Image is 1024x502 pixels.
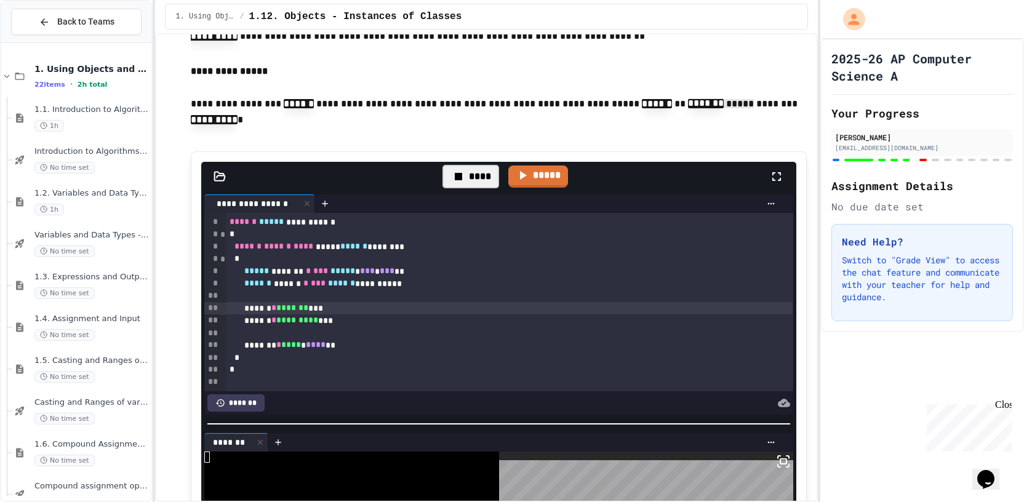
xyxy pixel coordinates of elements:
span: Variables and Data Types - Quiz [34,230,149,241]
span: 1.6. Compound Assignment Operators [34,439,149,450]
span: 1.5. Casting and Ranges of Values [34,356,149,366]
span: 22 items [34,81,65,89]
div: No due date set [831,199,1013,214]
span: / [239,12,244,22]
span: 1.1. Introduction to Algorithms, Programming, and Compilers [34,105,149,115]
span: No time set [34,287,95,299]
span: Introduction to Algorithms, Programming, and Compilers [34,146,149,157]
h3: Need Help? [842,234,1002,249]
span: 2h total [78,81,108,89]
span: No time set [34,329,95,341]
span: 1h [34,204,64,215]
span: 1h [34,120,64,132]
span: No time set [34,162,95,173]
span: No time set [34,371,95,383]
span: 1. Using Objects and Methods [34,63,149,74]
span: 1.4. Assignment and Input [34,314,149,324]
button: Back to Teams [11,9,142,35]
div: [PERSON_NAME] [835,132,1009,143]
span: No time set [34,455,95,466]
span: 1.2. Variables and Data Types [34,188,149,199]
span: 1.12. Objects - Instances of Classes [249,9,462,24]
h2: Assignment Details [831,177,1013,194]
div: My Account [830,5,868,33]
iframe: chat widget [972,453,1012,490]
div: [EMAIL_ADDRESS][DOMAIN_NAME] [835,143,1009,153]
span: Back to Teams [57,15,114,28]
p: Switch to "Grade View" to access the chat feature and communicate with your teacher for help and ... [842,254,1002,303]
span: Casting and Ranges of variables - Quiz [34,397,149,408]
span: Compound assignment operators - Quiz [34,481,149,492]
span: 1.3. Expressions and Output [New] [34,272,149,282]
h1: 2025-26 AP Computer Science A [831,50,1013,84]
span: No time set [34,245,95,257]
span: • [70,79,73,89]
iframe: chat widget [922,399,1012,452]
span: No time set [34,413,95,424]
span: 1. Using Objects and Methods [175,12,234,22]
h2: Your Progress [831,105,1013,122]
div: Chat with us now!Close [5,5,85,78]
